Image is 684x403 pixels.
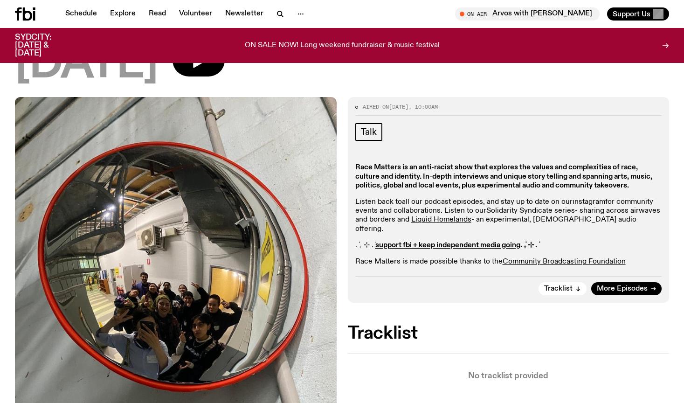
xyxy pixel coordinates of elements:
[455,7,600,21] button: On AirArvos with [PERSON_NAME]
[539,282,587,295] button: Tracklist
[15,44,158,86] span: [DATE]
[348,372,670,380] p: No tracklist provided
[607,7,669,21] button: Support Us
[402,198,483,206] a: all our podcast episodes
[60,7,103,21] a: Schedule
[486,207,575,215] a: Solidarity Syndicate series
[355,123,382,141] a: Talk
[220,7,269,21] a: Newsletter
[143,7,172,21] a: Read
[245,42,440,50] p: ON SALE NOW! Long weekend fundraiser & music festival
[591,282,662,295] a: More Episodes
[363,103,389,111] span: Aired on
[573,198,605,206] a: instagram
[355,241,662,250] p: . ݁₊ ⊹ . ݁
[355,257,662,266] p: Race Matters is made possible thanks to the
[408,103,438,111] span: , 10:00am
[411,216,471,223] a: Liquid Homelands
[544,285,573,292] span: Tracklist
[15,34,75,57] h3: SYDCITY: [DATE] & [DATE]
[503,258,626,265] a: Community Broadcasting Foundation
[389,103,408,111] span: [DATE]
[104,7,141,21] a: Explore
[597,285,648,292] span: More Episodes
[613,10,650,18] span: Support Us
[375,242,520,249] a: support fbi + keep independent media going
[361,127,377,137] span: Talk
[520,242,539,249] strong: . ݁₊ ⊹ . ݁
[173,7,218,21] a: Volunteer
[348,325,670,342] h2: Tracklist
[355,164,652,189] strong: Race Matters is an anti-racist show that explores the values and complexities of race, culture an...
[355,198,662,234] p: Listen back to , and stay up to date on our for community events and collaborations. Listen to ou...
